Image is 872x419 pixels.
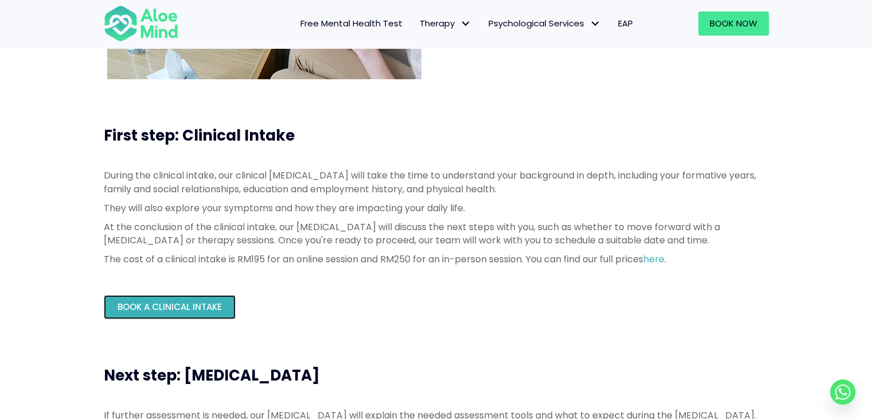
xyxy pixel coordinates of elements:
a: Psychological ServicesPsychological Services: submenu [480,11,609,36]
nav: Menu [193,11,642,36]
a: Free Mental Health Test [292,11,411,36]
span: First step: Clinical Intake [104,125,295,146]
span: Psychological Services: submenu [587,15,604,32]
span: EAP [618,17,633,29]
span: Book Now [710,17,757,29]
p: They will also explore your symptoms and how they are impacting your daily life. [104,201,769,215]
a: TherapyTherapy: submenu [411,11,480,36]
a: here [643,253,664,266]
img: Aloe mind Logo [104,5,178,42]
p: During the clinical intake, our clinical [MEDICAL_DATA] will take the time to understand your bac... [104,169,769,195]
span: Free Mental Health Test [300,17,402,29]
span: Book a Clinical Intake [118,301,222,313]
span: Psychological Services [488,17,601,29]
p: The cost of a clinical intake is RM195 for an online session and RM250 for an in-person session. ... [104,253,769,266]
a: Whatsapp [830,379,855,405]
span: Therapy: submenu [457,15,474,32]
span: Therapy [420,17,471,29]
span: Next step: [MEDICAL_DATA] [104,365,320,386]
a: Book a Clinical Intake [104,295,236,319]
p: At the conclusion of the clinical intake, our [MEDICAL_DATA] will discuss the next steps with you... [104,220,769,247]
a: EAP [609,11,642,36]
a: Book Now [698,11,769,36]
